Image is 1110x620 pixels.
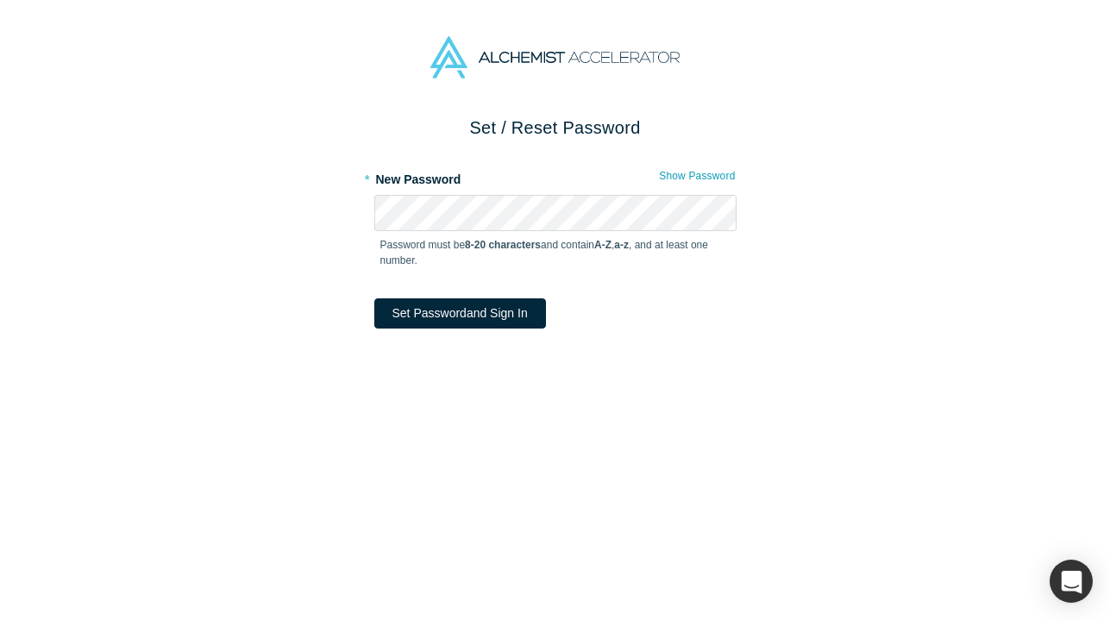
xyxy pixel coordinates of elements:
[594,239,611,251] strong: A-Z
[374,165,737,189] label: New Password
[465,239,541,251] strong: 8-20 characters
[374,298,546,329] button: Set Passwordand Sign In
[614,239,629,251] strong: a-z
[374,115,737,141] h2: Set / Reset Password
[658,165,736,187] button: Show Password
[430,36,679,78] img: Alchemist Accelerator Logo
[380,237,731,268] p: Password must be and contain , , and at least one number.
